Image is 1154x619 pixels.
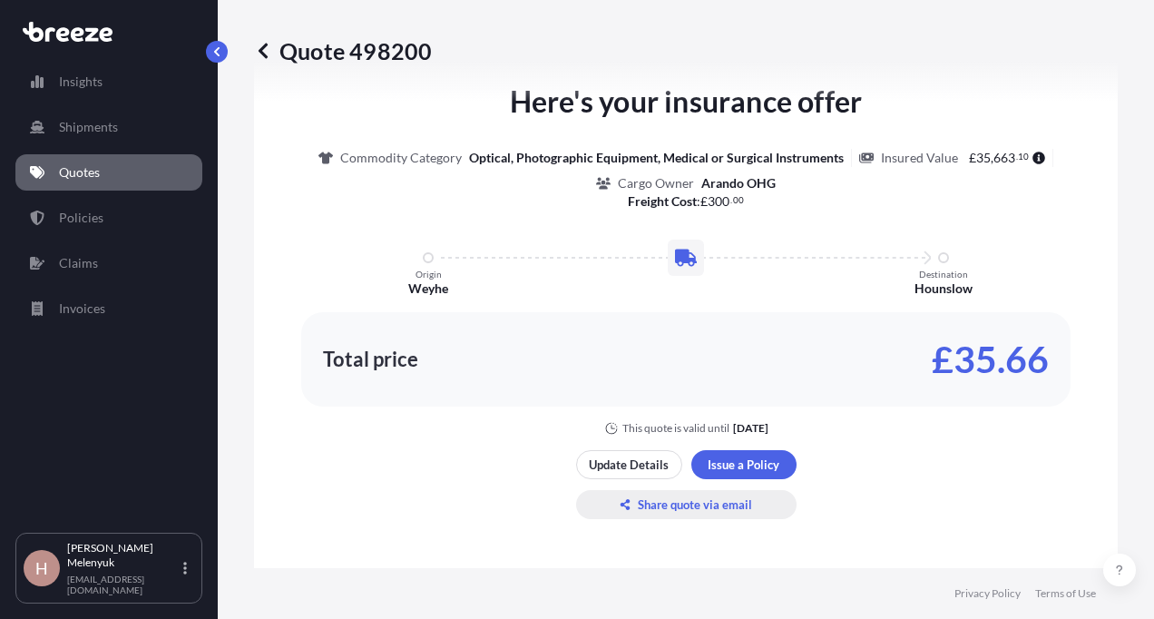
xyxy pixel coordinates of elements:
[638,496,752,514] p: Share quote via email
[628,192,744,211] p: :
[701,174,776,192] p: Arando OHG
[730,197,732,203] span: .
[15,290,202,327] a: Invoices
[510,80,862,123] p: Here's your insurance offer
[969,152,976,164] span: £
[622,421,729,436] p: This quote is valid until
[15,154,202,191] a: Quotes
[35,559,48,577] span: H
[733,421,768,436] p: [DATE]
[15,245,202,281] a: Claims
[932,345,1049,374] p: £35.66
[323,350,418,368] p: Total price
[618,174,694,192] p: Cargo Owner
[408,280,448,298] p: Weyhe
[589,456,669,474] p: Update Details
[15,64,202,100] a: Insights
[708,195,729,208] span: 300
[59,118,118,136] p: Shipments
[691,450,797,479] button: Issue a Policy
[1016,153,1018,160] span: .
[628,193,697,209] b: Freight Cost
[919,269,968,280] p: Destination
[576,490,797,519] button: Share quote via email
[733,197,744,203] span: 00
[993,152,1015,164] span: 663
[59,73,103,91] p: Insights
[59,163,100,182] p: Quotes
[67,574,180,595] p: [EMAIL_ADDRESS][DOMAIN_NAME]
[254,36,432,65] p: Quote 498200
[954,586,1021,601] a: Privacy Policy
[1035,586,1096,601] a: Terms of Use
[700,195,708,208] span: £
[15,200,202,236] a: Policies
[991,152,993,164] span: ,
[576,450,682,479] button: Update Details
[469,149,844,167] p: Optical, Photographic Equipment, Medical or Surgical Instruments
[59,209,103,227] p: Policies
[914,280,973,298] p: Hounslow
[59,254,98,272] p: Claims
[15,109,202,145] a: Shipments
[708,456,779,474] p: Issue a Policy
[881,149,958,167] p: Insured Value
[416,269,442,280] p: Origin
[1018,153,1029,160] span: 10
[67,541,180,570] p: [PERSON_NAME] Melenyuk
[340,149,462,167] p: Commodity Category
[976,152,991,164] span: 35
[59,300,105,318] p: Invoices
